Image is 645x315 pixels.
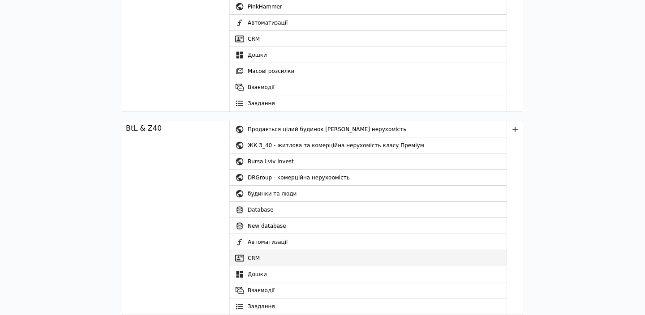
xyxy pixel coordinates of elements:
[230,250,507,266] a: CRM
[230,202,507,218] a: Database
[230,153,507,170] a: Bursa Lviv Invest
[230,282,507,298] a: Взаємодії
[230,218,507,234] a: New database
[230,186,507,202] a: будинки та люди
[230,121,507,137] a: Продається цілий будинок [PERSON_NAME] нерухомість
[230,31,507,47] a: CRM
[230,63,507,79] a: Масові розсилки
[230,170,507,186] a: DRGroup - комерційна нерухоомість
[230,298,507,315] a: Завдання
[230,47,507,63] a: Дошки
[230,137,507,153] a: ЖК З_40 - житлова та комерційна нерухомість класу Преміум
[248,137,507,153] div: ЖК З_40 - житлова та комерційна нерухомість класу Преміум
[230,79,507,95] a: Взаємодії
[248,170,507,186] div: DRGroup - комерційна нерухоомість
[126,123,162,134] div: BtL & Z40
[230,95,507,111] a: Завдання
[248,121,507,137] div: Продається цілий будинок [PERSON_NAME] нерухомість
[230,234,507,250] a: Автоматизації
[230,266,507,282] a: Дошки
[230,15,507,31] a: Автоматизації
[248,186,507,202] div: будинки та люди
[248,153,507,170] div: Bursa Lviv Invest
